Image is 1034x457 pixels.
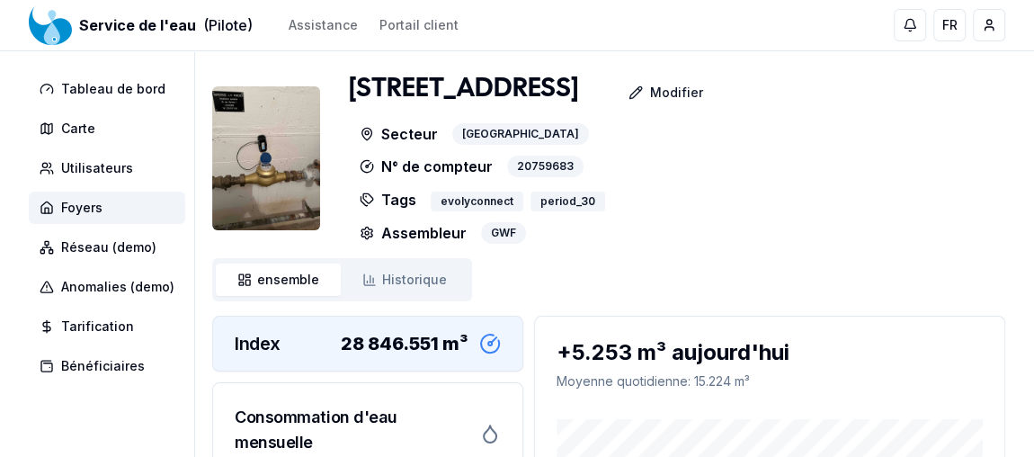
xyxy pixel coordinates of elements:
div: 28 846.551 m³ [341,331,468,356]
a: ensemble [216,264,341,296]
div: period_30 [530,192,605,211]
span: Utilisateurs [61,159,133,177]
p: Tags [360,188,416,211]
h1: [STREET_ADDRESS] [349,73,578,105]
span: Service de l'eau [79,14,196,36]
span: Tarification [61,318,134,336]
a: Réseau (demo) [29,231,192,264]
span: Carte [61,120,95,138]
a: Tarification [29,310,192,343]
button: FR [933,9,966,41]
h3: Index [235,331,281,356]
a: Utilisateurs [29,152,192,184]
a: Tableau de bord [29,73,192,105]
div: GWF [481,222,526,244]
img: unit Image [212,86,320,230]
span: ensemble [257,271,319,289]
a: Portail client [379,16,459,34]
span: Tableau de bord [61,80,165,98]
span: Historique [382,271,447,289]
a: Historique [341,264,468,296]
a: Foyers [29,192,192,224]
div: +5.253 m³ aujourd'hui [557,338,983,367]
h3: Consommation d'eau mensuelle [235,405,479,455]
a: Assistance [289,16,358,34]
p: Assembleur [360,222,467,244]
p: Modifier [650,84,703,102]
div: 20759683 [507,156,584,177]
span: (Pilote) [203,14,253,36]
span: Bénéficiaires [61,357,145,375]
p: Moyenne quotidienne : 15.224 m³ [557,372,983,390]
span: FR [942,16,958,34]
a: Bénéficiaires [29,350,192,382]
a: Service de l'eau(Pilote) [29,14,253,36]
p: N° de compteur [360,156,493,177]
p: Secteur [360,123,438,145]
a: Modifier [578,75,718,111]
span: Anomalies (demo) [61,278,174,296]
a: Anomalies (demo) [29,271,192,303]
div: [GEOGRAPHIC_DATA] [452,123,589,145]
a: Carte [29,112,192,145]
img: Service de l'eau Logo [29,4,72,47]
div: evolyconnect [431,192,523,211]
span: Réseau (demo) [61,238,156,256]
span: Foyers [61,199,103,217]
